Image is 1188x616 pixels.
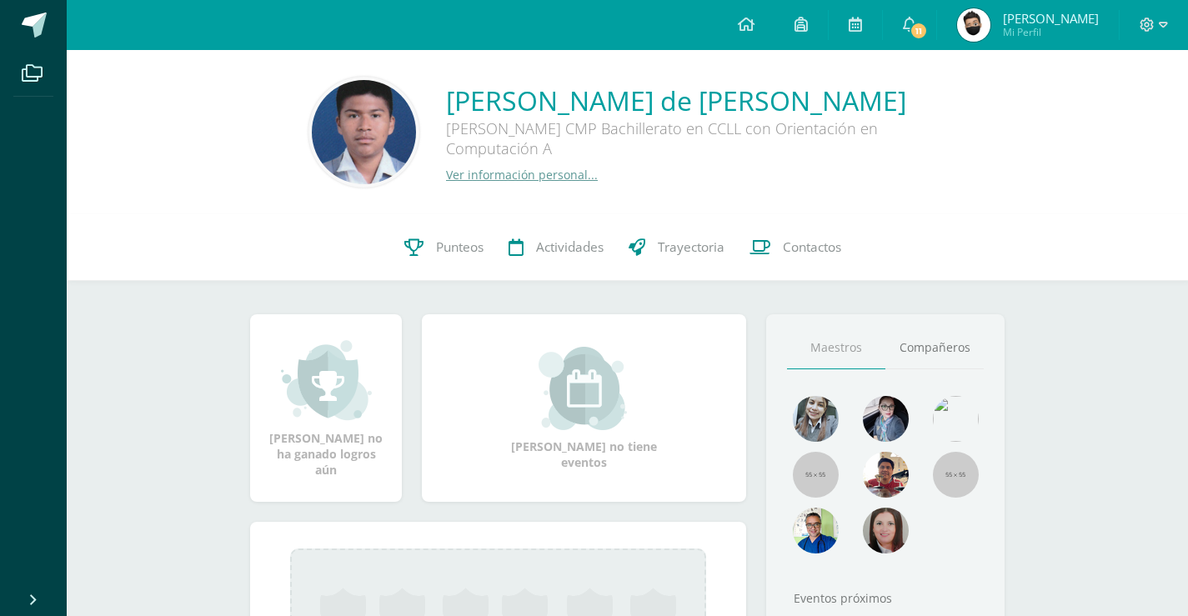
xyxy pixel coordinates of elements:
[885,327,984,369] a: Compañeros
[863,396,909,442] img: b8baad08a0802a54ee139394226d2cf3.png
[737,214,854,281] a: Contactos
[658,238,724,256] span: Trayectoria
[957,8,990,42] img: 74f5c192336581ee8aee24671a18ee1f.png
[787,327,885,369] a: Maestros
[436,238,484,256] span: Punteos
[863,508,909,553] img: 67c3d6f6ad1c930a517675cdc903f95f.png
[1003,10,1099,27] span: [PERSON_NAME]
[392,214,496,281] a: Punteos
[933,452,979,498] img: 55x55
[793,396,839,442] img: 45bd7986b8947ad7e5894cbc9b781108.png
[496,214,616,281] a: Actividades
[267,338,385,478] div: [PERSON_NAME] no ha ganado logros aún
[539,347,629,430] img: event_small.png
[312,80,416,184] img: bf025e9469be8a7b9bfaf05e9f4b853a.png
[281,338,372,422] img: achievement_small.png
[933,396,979,442] img: c25c8a4a46aeab7e345bf0f34826bacf.png
[783,238,841,256] span: Contactos
[446,118,946,167] div: [PERSON_NAME] CMP Bachillerato en CCLL con Orientación en Computación A
[501,347,668,470] div: [PERSON_NAME] no tiene eventos
[446,167,598,183] a: Ver información personal...
[910,22,928,40] span: 11
[616,214,737,281] a: Trayectoria
[536,238,604,256] span: Actividades
[446,83,946,118] a: [PERSON_NAME] de [PERSON_NAME]
[793,452,839,498] img: 55x55
[793,508,839,553] img: 10741f48bcca31577cbcd80b61dad2f3.png
[787,590,984,606] div: Eventos próximos
[1003,25,1099,39] span: Mi Perfil
[863,452,909,498] img: 11152eb22ca3048aebc25a5ecf6973a7.png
